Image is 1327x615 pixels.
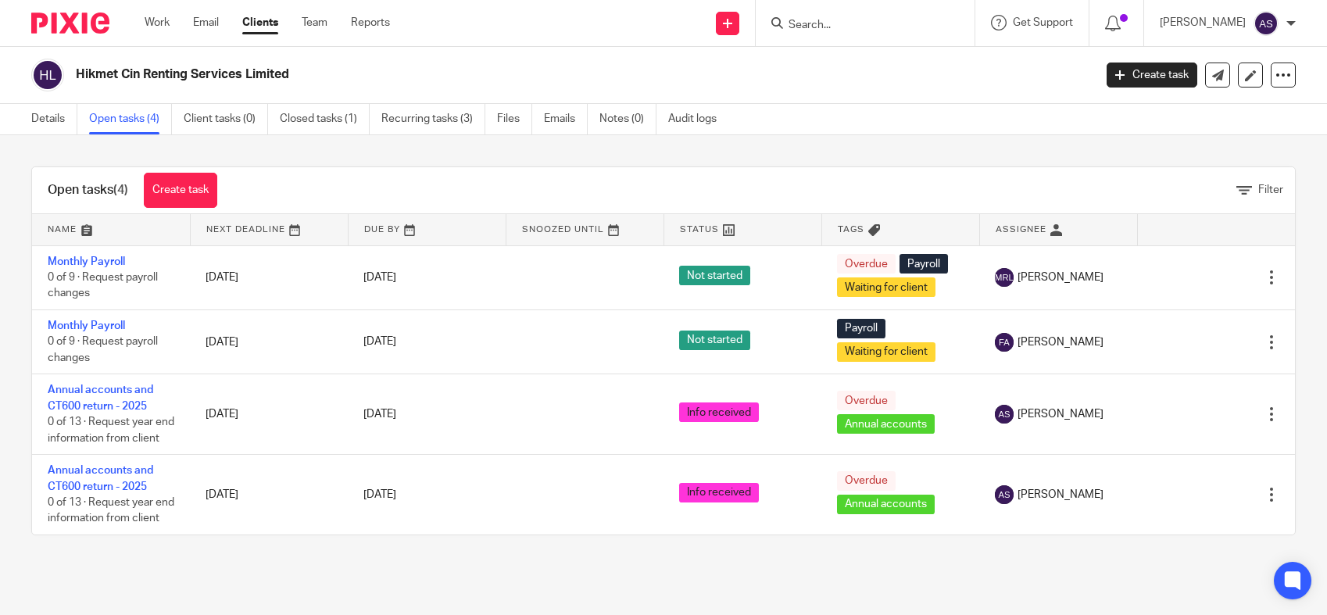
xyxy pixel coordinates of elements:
img: Pixie [31,13,109,34]
a: Details [31,104,77,134]
span: Overdue [837,254,896,274]
span: 0 of 9 · Request payroll changes [48,272,158,299]
span: Payroll [837,319,885,338]
input: Search [787,19,928,33]
span: 0 of 13 · Request year end information from client [48,417,174,444]
span: [DATE] [363,337,396,348]
a: Monthly Payroll [48,256,125,267]
h2: Hikmet Cin Renting Services Limited [76,66,882,83]
a: Annual accounts and CT600 return - 2025 [48,465,153,492]
span: Not started [679,331,750,350]
a: Monthly Payroll [48,320,125,331]
span: Waiting for client [837,342,935,362]
span: Get Support [1013,17,1073,28]
img: svg%3E [995,405,1014,424]
a: Clients [242,15,278,30]
span: (4) [113,184,128,196]
img: svg%3E [1254,11,1279,36]
span: Snoozed Until [522,225,604,234]
span: [DATE] [363,489,396,500]
span: [DATE] [363,272,396,283]
a: Email [193,15,219,30]
span: Filter [1258,184,1283,195]
span: [PERSON_NAME] [1018,487,1103,502]
span: Annual accounts [837,495,935,514]
img: svg%3E [995,485,1014,504]
td: [DATE] [190,309,348,374]
a: Create task [1107,63,1197,88]
a: Create task [144,173,217,208]
span: Waiting for client [837,277,935,297]
span: Tags [838,225,864,234]
span: [PERSON_NAME] [1018,406,1103,422]
a: Annual accounts and CT600 return - 2025 [48,384,153,411]
span: Payroll [900,254,948,274]
span: Info received [679,402,759,422]
td: [DATE] [190,455,348,535]
a: Client tasks (0) [184,104,268,134]
span: 0 of 13 · Request year end information from client [48,497,174,524]
img: svg%3E [995,333,1014,352]
a: Emails [544,104,588,134]
td: [DATE] [190,245,348,309]
span: Not started [679,266,750,285]
a: Open tasks (4) [89,104,172,134]
span: [PERSON_NAME] [1018,270,1103,285]
span: Overdue [837,471,896,491]
span: [PERSON_NAME] [1018,334,1103,350]
p: [PERSON_NAME] [1160,15,1246,30]
a: Team [302,15,327,30]
span: Status [680,225,719,234]
img: svg%3E [31,59,64,91]
img: svg%3E [995,268,1014,287]
span: Annual accounts [837,414,935,434]
a: Work [145,15,170,30]
span: Overdue [837,391,896,410]
a: Notes (0) [599,104,656,134]
a: Closed tasks (1) [280,104,370,134]
td: [DATE] [190,374,348,455]
a: Reports [351,15,390,30]
a: Audit logs [668,104,728,134]
span: [DATE] [363,409,396,420]
a: Recurring tasks (3) [381,104,485,134]
span: Info received [679,483,759,502]
span: 0 of 9 · Request payroll changes [48,337,158,364]
a: Files [497,104,532,134]
h1: Open tasks [48,182,128,198]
